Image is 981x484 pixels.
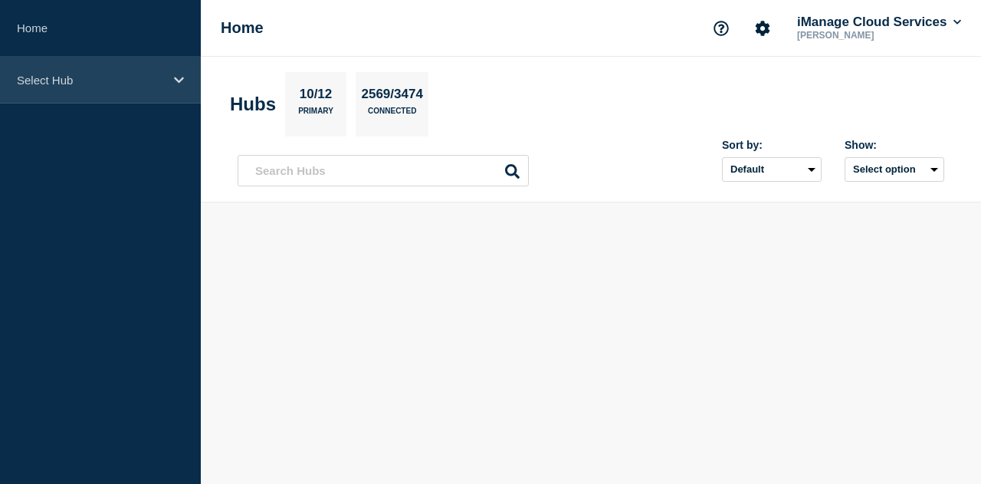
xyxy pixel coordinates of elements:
[845,157,944,182] button: Select option
[368,107,416,123] p: Connected
[17,74,164,87] p: Select Hub
[221,19,264,37] h1: Home
[746,12,779,44] button: Account settings
[722,157,822,182] select: Sort by
[794,15,964,30] button: iManage Cloud Services
[794,30,953,41] p: [PERSON_NAME]
[356,87,428,107] p: 2569/3474
[298,107,333,123] p: Primary
[238,155,529,186] input: Search Hubs
[294,87,338,107] p: 10/12
[705,12,737,44] button: Support
[722,139,822,151] div: Sort by:
[845,139,944,151] div: Show:
[230,94,276,115] h2: Hubs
